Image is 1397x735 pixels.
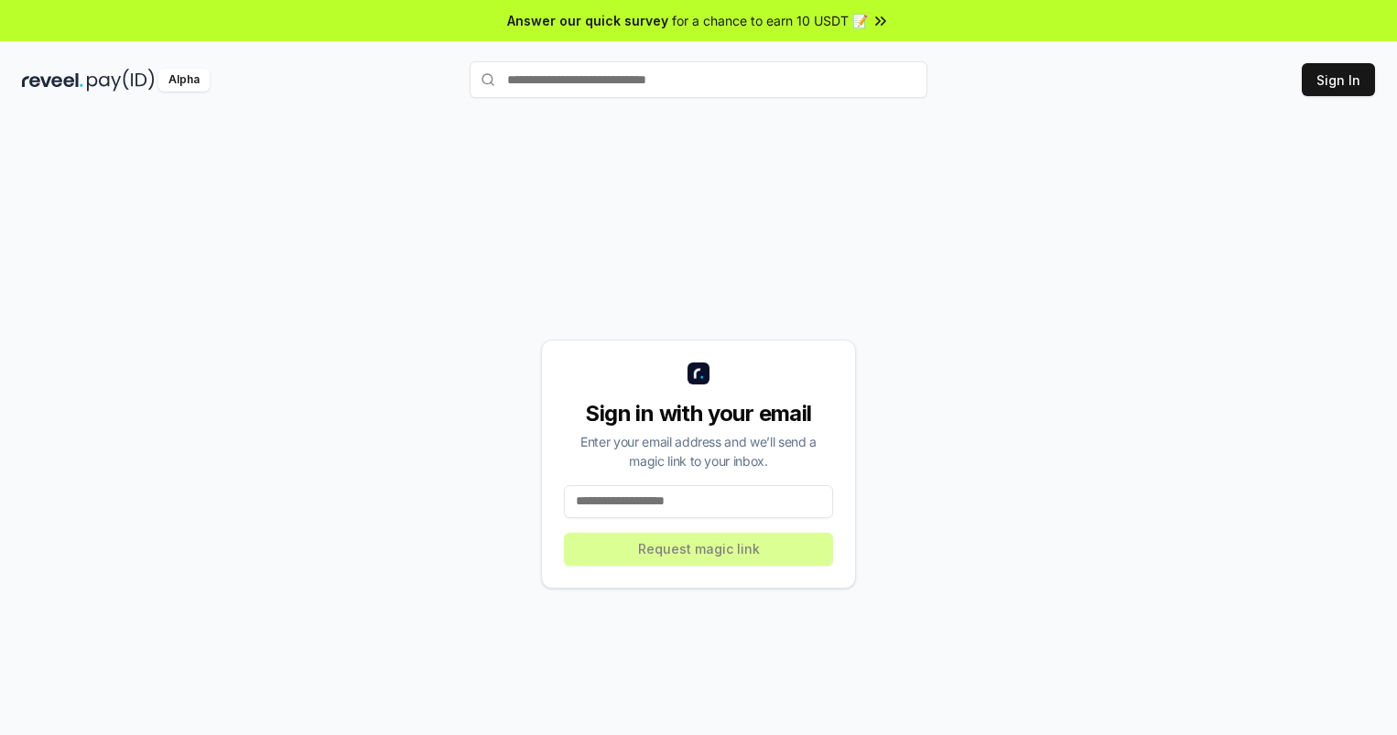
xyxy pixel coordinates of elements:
div: Sign in with your email [564,399,833,428]
img: logo_small [688,362,709,384]
button: Sign In [1302,63,1375,96]
div: Enter your email address and we’ll send a magic link to your inbox. [564,432,833,470]
div: Alpha [158,69,210,92]
img: reveel_dark [22,69,83,92]
span: Answer our quick survey [507,11,668,30]
img: pay_id [87,69,155,92]
span: for a chance to earn 10 USDT 📝 [672,11,868,30]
